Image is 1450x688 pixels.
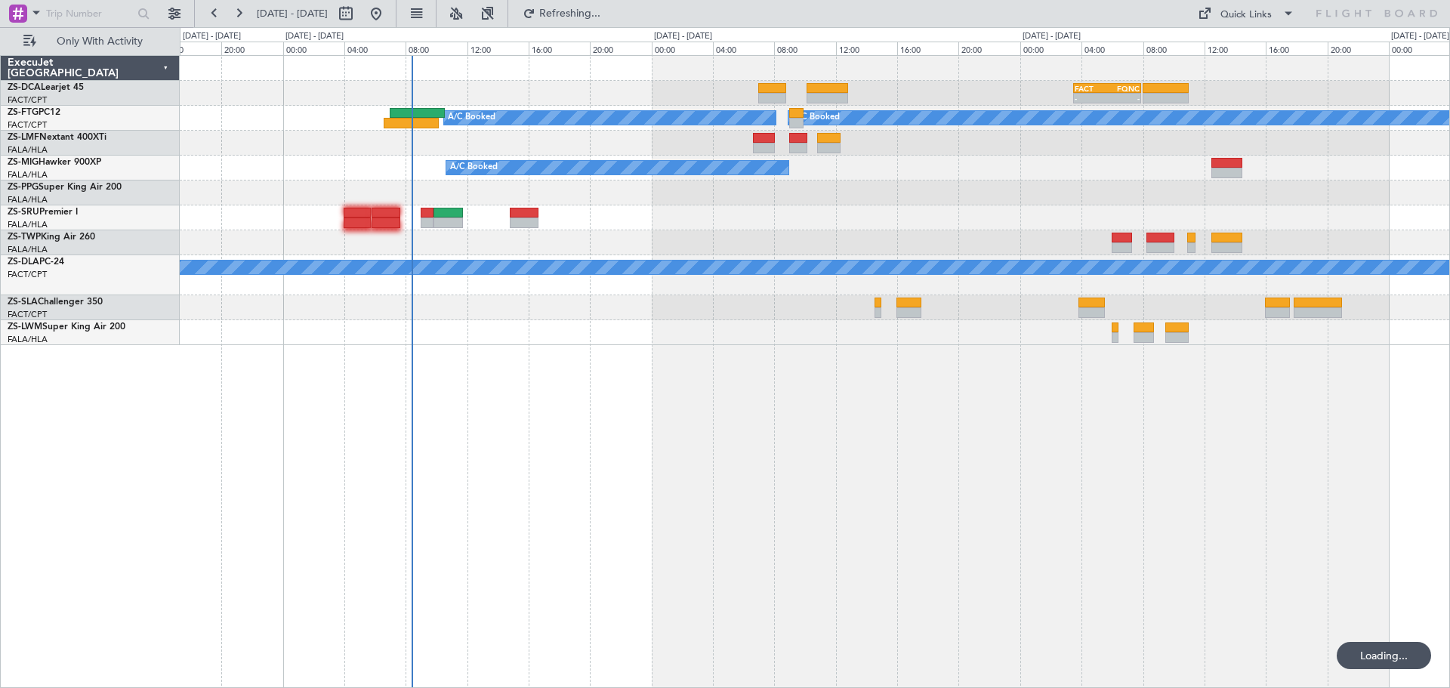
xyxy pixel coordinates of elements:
a: FALA/HLA [8,334,48,345]
span: ZS-SRU [8,208,39,217]
div: 12:00 [1205,42,1266,55]
div: 20:00 [1328,42,1389,55]
span: ZS-SLA [8,298,38,307]
span: ZS-LMF [8,133,39,142]
a: FACT/CPT [8,119,47,131]
input: Trip Number [46,2,133,25]
span: ZS-DCA [8,83,41,92]
a: ZS-DLAPC-24 [8,258,64,267]
a: ZS-MIGHawker 900XP [8,158,101,167]
a: ZS-SLAChallenger 350 [8,298,103,307]
div: 00:00 [1020,42,1081,55]
span: ZS-LWM [8,322,42,332]
div: 08:00 [774,42,835,55]
div: FACT [1075,84,1107,93]
a: FACT/CPT [8,309,47,320]
div: 20:00 [590,42,651,55]
a: FACT/CPT [8,94,47,106]
a: ZS-PPGSuper King Air 200 [8,183,122,192]
a: FALA/HLA [8,194,48,205]
div: A/C Booked [448,106,495,129]
div: A/C Booked [792,106,840,129]
a: FALA/HLA [8,169,48,180]
div: - [1107,94,1140,103]
div: 04:00 [1081,42,1143,55]
a: FALA/HLA [8,244,48,255]
div: 12:00 [467,42,529,55]
div: 08:00 [406,42,467,55]
a: ZS-SRUPremier I [8,208,78,217]
span: [DATE] - [DATE] [257,7,328,20]
button: Refreshing... [516,2,606,26]
div: [DATE] - [DATE] [1023,30,1081,43]
div: [DATE] - [DATE] [654,30,712,43]
div: 04:00 [713,42,774,55]
span: Only With Activity [39,36,159,47]
a: ZS-DCALearjet 45 [8,83,84,92]
span: ZS-MIG [8,158,39,167]
div: [DATE] - [DATE] [183,30,241,43]
a: FALA/HLA [8,144,48,156]
div: 04:00 [344,42,406,55]
a: FACT/CPT [8,269,47,280]
div: 20:00 [221,42,282,55]
a: ZS-LMFNextant 400XTi [8,133,106,142]
div: [DATE] - [DATE] [1391,30,1449,43]
span: ZS-TWP [8,233,41,242]
div: Quick Links [1220,8,1272,23]
span: Refreshing... [538,8,602,19]
div: 16:00 [1266,42,1327,55]
span: ZS-FTG [8,108,39,117]
button: Quick Links [1190,2,1302,26]
a: ZS-FTGPC12 [8,108,60,117]
div: 00:00 [652,42,713,55]
div: FQNC [1107,84,1140,93]
div: 16:00 [160,42,221,55]
div: 16:00 [529,42,590,55]
div: 08:00 [1143,42,1205,55]
div: A/C Booked [450,156,498,179]
div: 20:00 [958,42,1020,55]
a: ZS-LWMSuper King Air 200 [8,322,125,332]
button: Only With Activity [17,29,164,54]
span: ZS-DLA [8,258,39,267]
div: 00:00 [1389,42,1450,55]
div: Loading... [1337,642,1431,669]
a: ZS-TWPKing Air 260 [8,233,95,242]
div: 00:00 [283,42,344,55]
div: 12:00 [836,42,897,55]
a: FALA/HLA [8,219,48,230]
div: [DATE] - [DATE] [285,30,344,43]
span: ZS-PPG [8,183,39,192]
div: - [1075,94,1107,103]
div: 16:00 [897,42,958,55]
